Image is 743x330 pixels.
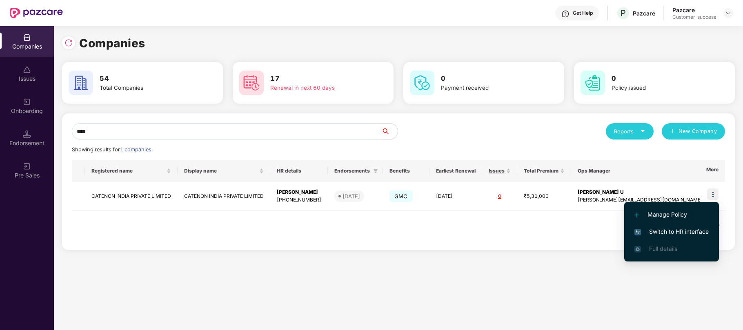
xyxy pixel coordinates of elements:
[634,210,709,219] span: Manage Policy
[700,160,725,182] th: More
[23,98,31,106] img: svg+xml;base64,PHN2ZyB3aWR0aD0iMjAiIGhlaWdodD0iMjAiIHZpZXdCb3g9IjAgMCAyMCAyMCIgZmlsbD0ibm9uZSIgeG...
[707,188,719,200] img: icon
[441,73,537,84] h3: 0
[270,73,367,84] h3: 17
[640,128,645,134] span: caret-down
[23,33,31,42] img: svg+xml;base64,PHN2ZyBpZD0iQ29tcGFuaWVzIiB4bWxucz0iaHR0cDovL3d3dy53My5vcmcvMjAwMC9zdmciIHdpZHRoPS...
[178,182,270,211] td: CATENON INDIA PRIVATE LIMITED
[634,227,709,236] span: Switch to HR interface
[578,188,703,196] div: [PERSON_NAME] U
[699,168,704,173] span: filter
[489,193,511,200] div: 0
[10,8,63,18] img: New Pazcare Logo
[634,213,639,217] img: svg+xml;base64,PHN2ZyB4bWxucz0iaHR0cDovL3d3dy53My5vcmcvMjAwMC9zdmciIHdpZHRoPSIxMi4yMDEiIGhlaWdodD...
[23,66,31,74] img: svg+xml;base64,PHN2ZyBpZD0iSXNzdWVzX2Rpc2FibGVkIiB4bWxucz0iaHR0cDovL3d3dy53My5vcmcvMjAwMC9zdmciIH...
[634,246,641,252] img: svg+xml;base64,PHN2ZyB4bWxucz0iaHR0cDovL3d3dy53My5vcmcvMjAwMC9zdmciIHdpZHRoPSIxNi4zNjMiIGhlaWdodD...
[343,192,360,200] div: [DATE]
[524,193,565,200] div: ₹5,31,000
[184,168,258,174] span: Display name
[23,130,31,138] img: svg+xml;base64,PHN2ZyB3aWR0aD0iMTQuNSIgaGVpZ2h0PSIxNC41IiB2aWV3Qm94PSIwIDAgMTYgMTYiIGZpbGw9Im5vbm...
[270,160,328,182] th: HR details
[277,188,321,196] div: [PERSON_NAME]
[670,128,675,135] span: plus
[612,84,708,92] div: Policy issued
[383,160,429,182] th: Benefits
[672,6,716,14] div: Pazcare
[573,10,593,16] div: Get Help
[120,146,153,153] span: 1 companies.
[178,160,270,182] th: Display name
[489,168,505,174] span: Issues
[517,160,571,182] th: Total Premium
[578,196,703,204] div: [PERSON_NAME][EMAIL_ADDRESS][DOMAIN_NAME]
[581,71,605,95] img: svg+xml;base64,PHN2ZyB4bWxucz0iaHR0cDovL3d3dy53My5vcmcvMjAwMC9zdmciIHdpZHRoPSI2MCIgaGVpZ2h0PSI2MC...
[621,8,626,18] span: P
[612,73,708,84] h3: 0
[239,71,264,95] img: svg+xml;base64,PHN2ZyB4bWxucz0iaHR0cDovL3d3dy53My5vcmcvMjAwMC9zdmciIHdpZHRoPSI2MCIgaGVpZ2h0PSI2MC...
[381,123,398,140] button: search
[65,39,73,47] img: svg+xml;base64,PHN2ZyBpZD0iUmVsb2FkLTMyeDMyIiB4bWxucz0iaHR0cDovL3d3dy53My5vcmcvMjAwMC9zdmciIHdpZH...
[69,71,93,95] img: svg+xml;base64,PHN2ZyB4bWxucz0iaHR0cDovL3d3dy53My5vcmcvMjAwMC9zdmciIHdpZHRoPSI2MCIgaGVpZ2h0PSI2MC...
[678,127,717,135] span: New Company
[410,71,434,95] img: svg+xml;base64,PHN2ZyB4bWxucz0iaHR0cDovL3d3dy53My5vcmcvMjAwMC9zdmciIHdpZHRoPSI2MCIgaGVpZ2h0PSI2MC...
[334,168,370,174] span: Endorsements
[524,168,558,174] span: Total Premium
[85,160,178,182] th: Registered name
[634,229,641,235] img: svg+xml;base64,PHN2ZyB4bWxucz0iaHR0cDovL3d3dy53My5vcmcvMjAwMC9zdmciIHdpZHRoPSIxNiIgaGVpZ2h0PSIxNi...
[441,84,537,92] div: Payment received
[277,196,321,204] div: [PHONE_NUMBER]
[72,146,153,153] span: Showing results for
[100,84,196,92] div: Total Companies
[371,166,380,176] span: filter
[698,166,706,176] span: filter
[79,34,145,52] h1: Companies
[633,9,655,17] div: Pazcare
[672,14,716,20] div: Customer_success
[100,73,196,84] h3: 54
[85,182,178,211] td: CATENON INDIA PRIVATE LIMITED
[578,168,696,174] span: Ops Manager
[429,182,482,211] td: [DATE]
[561,10,569,18] img: svg+xml;base64,PHN2ZyBpZD0iSGVscC0zMngzMiIgeG1sbnM9Imh0dHA6Ly93d3cudzMub3JnLzIwMDAvc3ZnIiB3aWR0aD...
[725,10,732,16] img: svg+xml;base64,PHN2ZyBpZD0iRHJvcGRvd24tMzJ4MzIiIHhtbG5zPSJodHRwOi8vd3d3LnczLm9yZy8yMDAwL3N2ZyIgd2...
[649,245,677,252] span: Full details
[429,160,482,182] th: Earliest Renewal
[373,168,378,173] span: filter
[614,127,645,135] div: Reports
[482,160,517,182] th: Issues
[91,168,165,174] span: Registered name
[389,190,413,202] span: GMC
[270,84,367,92] div: Renewal in next 60 days
[662,123,725,140] button: plusNew Company
[381,128,398,135] span: search
[23,162,31,171] img: svg+xml;base64,PHN2ZyB3aWR0aD0iMjAiIGhlaWdodD0iMjAiIHZpZXdCb3g9IjAgMCAyMCAyMCIgZmlsbD0ibm9uZSIgeG...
